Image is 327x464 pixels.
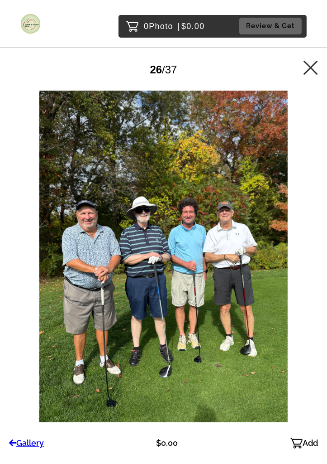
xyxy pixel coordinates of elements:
[149,19,173,34] span: Photo
[20,14,41,34] img: Snapphound Logo
[239,18,304,34] a: Review & Get
[239,18,302,34] button: Review & Get
[303,436,318,450] p: Add
[150,63,162,76] span: 26
[165,63,177,76] span: 37
[156,436,178,450] p: $0.00
[144,19,205,34] p: 0 $0.00
[150,60,177,79] div: /
[177,22,180,31] span: |
[9,436,44,450] a: Gallery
